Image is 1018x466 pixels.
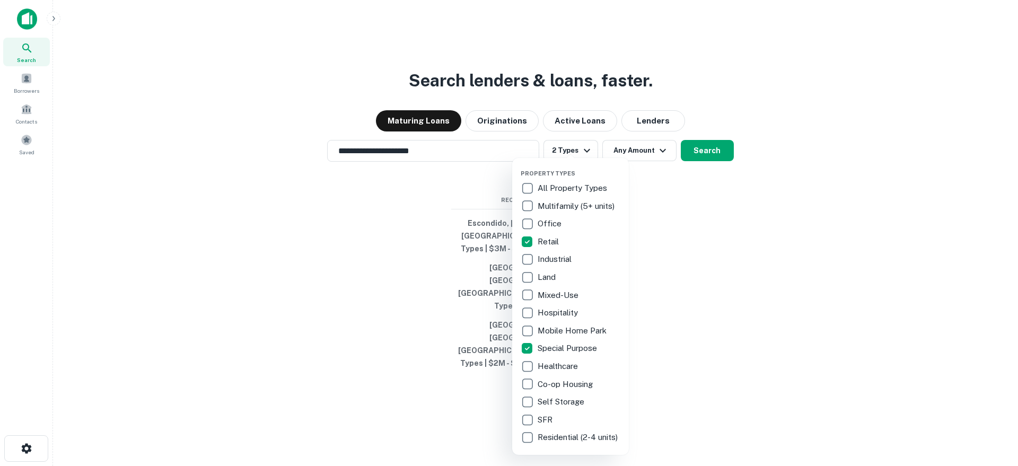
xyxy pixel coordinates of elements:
p: Mixed-Use [538,289,581,302]
p: Retail [538,235,561,248]
p: Self Storage [538,395,586,408]
span: Property Types [521,170,575,177]
p: Office [538,217,564,230]
p: Residential (2-4 units) [538,431,620,444]
p: Land [538,271,558,284]
p: All Property Types [538,182,609,195]
p: Industrial [538,253,574,266]
p: Healthcare [538,360,580,373]
p: Mobile Home Park [538,324,609,337]
iframe: Chat Widget [965,347,1018,398]
p: Co-op Housing [538,378,595,391]
p: SFR [538,414,555,426]
p: Multifamily (5+ units) [538,200,617,213]
p: Special Purpose [538,342,599,355]
p: Hospitality [538,306,580,319]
